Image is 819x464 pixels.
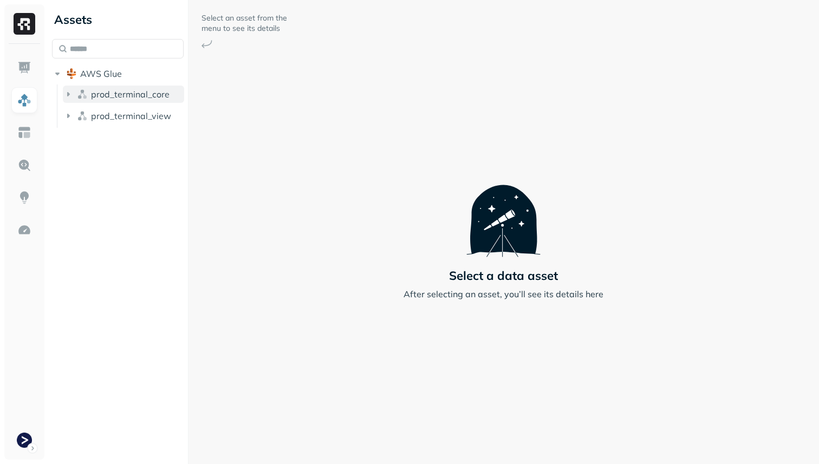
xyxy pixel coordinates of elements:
[17,191,31,205] img: Insights
[17,61,31,75] img: Dashboard
[80,68,122,79] span: AWS Glue
[14,13,35,35] img: Ryft
[91,110,171,121] span: prod_terminal_view
[77,110,88,121] img: namespace
[52,11,184,28] div: Assets
[77,89,88,100] img: namespace
[17,158,31,172] img: Query Explorer
[201,40,212,48] img: Arrow
[201,13,288,34] p: Select an asset from the menu to see its details
[449,268,558,283] p: Select a data asset
[17,433,32,448] img: Terminal
[52,65,184,82] button: AWS Glue
[404,287,603,300] p: After selecting an asset, you’ll see its details here
[17,93,31,107] img: Assets
[66,68,77,79] img: root
[63,86,184,103] button: prod_terminal_core
[63,107,184,125] button: prod_terminal_view
[91,89,170,100] span: prod_terminal_core
[17,126,31,140] img: Asset Explorer
[466,164,541,257] img: Telescope
[17,223,31,237] img: Optimization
